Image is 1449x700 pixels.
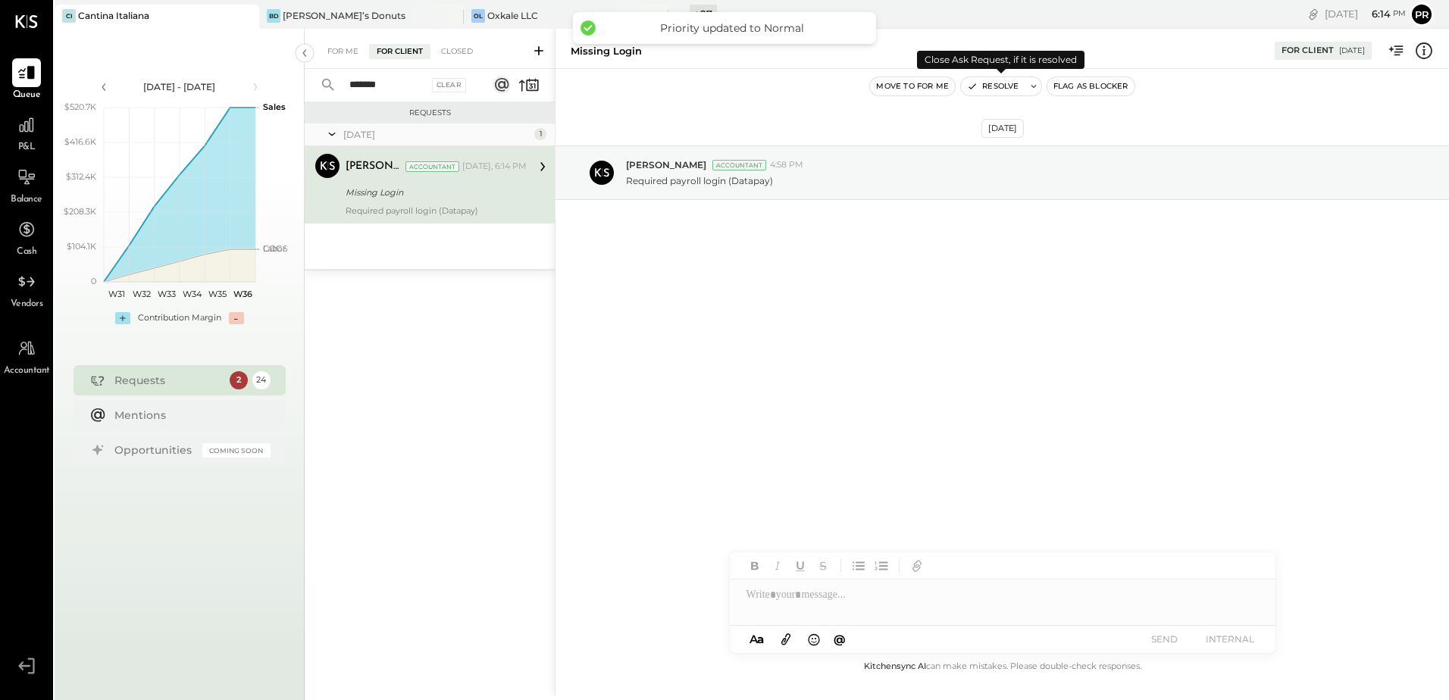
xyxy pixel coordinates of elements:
[17,245,36,259] span: Cash
[11,193,42,207] span: Balance
[64,102,96,112] text: $520.7K
[267,9,280,23] div: BD
[405,161,459,172] div: Accountant
[1,111,52,155] a: P&L
[108,289,124,299] text: W31
[690,5,717,23] div: + 27
[813,556,833,576] button: Strikethrough
[18,141,36,155] span: P&L
[1047,77,1134,95] button: Flag as Blocker
[757,632,764,646] span: a
[917,51,1084,69] div: Close Ask Request, if it is resolved
[115,80,244,93] div: [DATE] - [DATE]
[1339,45,1365,56] div: [DATE]
[768,556,787,576] button: Italic
[4,364,50,378] span: Accountant
[183,289,202,299] text: W34
[263,243,286,254] text: Labor
[1,267,52,311] a: Vendors
[487,9,538,22] div: Oxkale LLC
[114,373,222,388] div: Requests
[1410,2,1434,27] button: Pr
[320,44,366,59] div: For Me
[229,312,244,324] div: -
[1200,629,1260,649] button: INTERNAL
[202,443,271,458] div: Coming Soon
[138,312,221,324] div: Contribution Margin
[712,160,766,170] div: Accountant
[233,289,252,299] text: W36
[471,9,485,23] div: OL
[1306,6,1321,22] div: copy link
[834,632,846,646] span: @
[1134,629,1195,649] button: SEND
[343,128,530,141] div: [DATE]
[770,159,803,171] span: 4:58 PM
[433,44,480,59] div: Closed
[626,174,773,187] p: Required payroll login (Datapay)
[115,312,130,324] div: +
[872,556,891,576] button: Ordered List
[114,408,263,423] div: Mentions
[571,44,642,58] div: Missing Login
[790,556,810,576] button: Underline
[13,89,41,102] span: Queue
[67,241,96,252] text: $104.1K
[534,128,546,140] div: 1
[78,9,149,22] div: Cantina Italiana
[230,371,248,389] div: 2
[346,159,402,174] div: [PERSON_NAME]
[603,21,861,35] div: Priority updated to Normal
[1,215,52,259] a: Cash
[133,289,151,299] text: W32
[283,9,405,22] div: [PERSON_NAME]’s Donuts
[252,371,271,389] div: 24
[961,77,1025,95] button: Resolve
[346,205,527,216] div: Required payroll login (Datapay)
[66,171,96,182] text: $312.4K
[64,136,96,147] text: $416.6K
[208,289,227,299] text: W35
[462,161,527,173] div: [DATE], 6:14 PM
[91,276,96,286] text: 0
[263,102,286,112] text: Sales
[62,9,76,23] div: CI
[64,206,96,217] text: $208.3K
[263,243,288,254] text: COGS
[432,78,467,92] div: Clear
[849,556,868,576] button: Unordered List
[312,108,547,118] div: Requests
[114,442,195,458] div: Opportunities
[346,185,522,200] div: Missing Login
[1,163,52,207] a: Balance
[907,556,927,576] button: Add URL
[1325,7,1406,21] div: [DATE]
[829,630,850,648] button: @
[1282,45,1334,57] div: For Client
[1,58,52,102] a: Queue
[981,119,1024,138] div: [DATE]
[158,289,176,299] text: W33
[1,334,52,378] a: Accountant
[11,298,43,311] span: Vendors
[626,158,706,171] span: [PERSON_NAME]
[745,556,765,576] button: Bold
[745,631,769,648] button: Aa
[870,77,955,95] button: Move to for me
[369,44,430,59] div: For Client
